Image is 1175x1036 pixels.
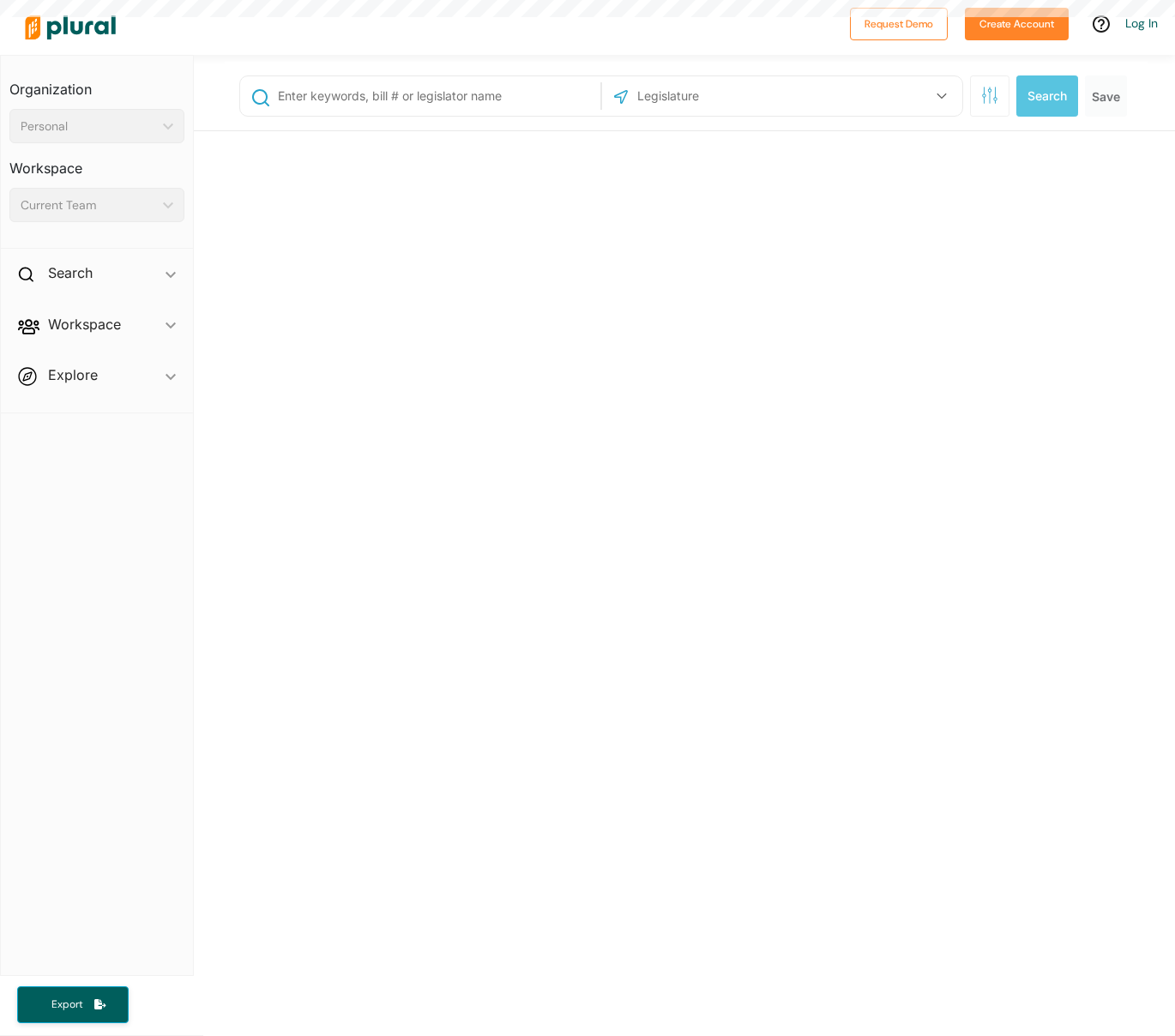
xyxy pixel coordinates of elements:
[965,8,1069,40] button: Create Account
[21,196,156,214] div: Current Team
[276,80,596,112] input: Enter keywords, bill # or legislator name
[965,14,1069,32] a: Create Account
[636,80,819,112] input: Legislature
[39,997,94,1012] span: Export
[1016,75,1078,117] button: Search
[850,14,948,32] a: Request Demo
[1125,15,1158,31] a: Log In
[850,8,948,40] button: Request Demo
[48,263,93,282] h2: Search
[1085,75,1127,117] button: Save
[9,64,184,102] h3: Organization
[981,87,998,101] span: Search Filters
[9,143,184,181] h3: Workspace
[17,986,129,1023] button: Export
[21,117,156,136] div: Personal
